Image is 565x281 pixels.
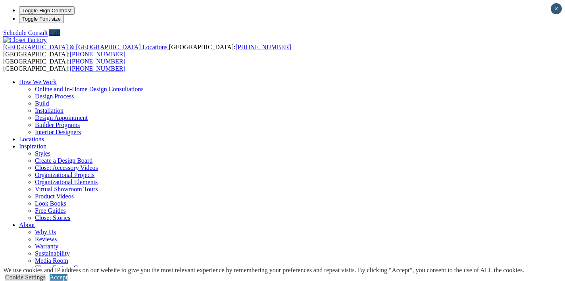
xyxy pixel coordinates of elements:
a: Look Books [35,200,66,207]
a: Schedule Consult [3,29,48,36]
a: Virtual Showroom Tours [35,186,98,192]
a: Sustainability [35,250,70,257]
a: Cookie Settings [5,274,46,281]
a: Closet Stories [35,214,70,221]
span: [GEOGRAPHIC_DATA]: [GEOGRAPHIC_DATA]: [3,44,291,58]
a: Interior Designers [35,129,81,135]
a: Organizational Projects [35,171,94,178]
img: Closet Factory [3,37,47,44]
a: Reviews [35,236,57,243]
span: Toggle Font size [22,16,61,22]
a: Closet Factory Cares [35,264,88,271]
a: [GEOGRAPHIC_DATA] & [GEOGRAPHIC_DATA] Locations [3,44,169,50]
a: About [19,221,35,228]
a: Create a Design Board [35,157,92,164]
a: [PHONE_NUMBER] [70,58,125,65]
div: We use cookies and IP address on our website to give you the most relevant experience by remember... [3,267,524,274]
a: Build [35,100,49,107]
a: Product Videos [35,193,74,200]
a: Accept [50,274,67,281]
a: Organizational Elements [35,179,98,185]
button: Toggle Font size [19,15,64,23]
a: Locations [19,136,44,142]
a: Free Guides [35,207,66,214]
span: [GEOGRAPHIC_DATA] & [GEOGRAPHIC_DATA] Locations [3,44,167,50]
a: Closet Accessory Videos [35,164,98,171]
a: [PHONE_NUMBER] [70,65,125,72]
a: Call [49,29,60,36]
a: [PHONE_NUMBER] [235,44,291,50]
a: [PHONE_NUMBER] [70,51,125,58]
button: Toggle High Contrast [19,6,75,15]
a: Why Us [35,229,56,235]
a: Design Appointment [35,114,88,121]
a: Builder Programs [35,121,80,128]
a: Media Room [35,257,68,264]
a: Styles [35,150,50,157]
button: Close [551,3,562,14]
span: Toggle High Contrast [22,8,71,13]
a: Online and In-Home Design Consultations [35,86,144,92]
a: Warranty [35,243,58,250]
a: How We Work [19,79,57,85]
a: Installation [35,107,63,114]
a: Design Process [35,93,74,100]
a: Inspiration [19,143,46,150]
span: [GEOGRAPHIC_DATA]: [GEOGRAPHIC_DATA]: [3,58,125,72]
